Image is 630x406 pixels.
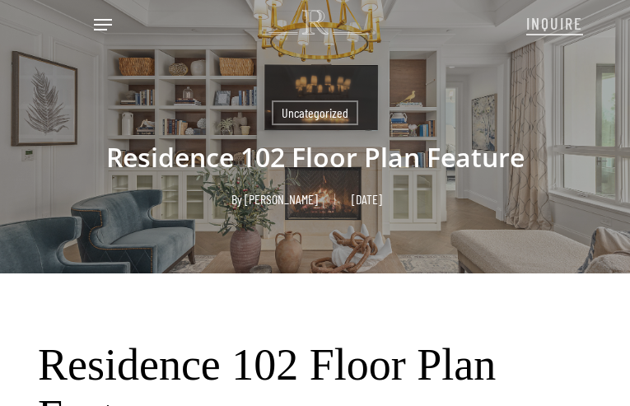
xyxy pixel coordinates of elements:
[526,13,583,33] span: INQUIRE
[245,191,318,207] a: [PERSON_NAME]
[272,100,358,125] a: Uncategorized
[38,125,592,189] h1: Residence 102 Floor Plan Feature
[231,194,242,205] span: By
[334,194,399,205] span: [DATE]
[94,16,112,33] a: Navigation Menu
[526,5,583,40] a: INQUIRE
